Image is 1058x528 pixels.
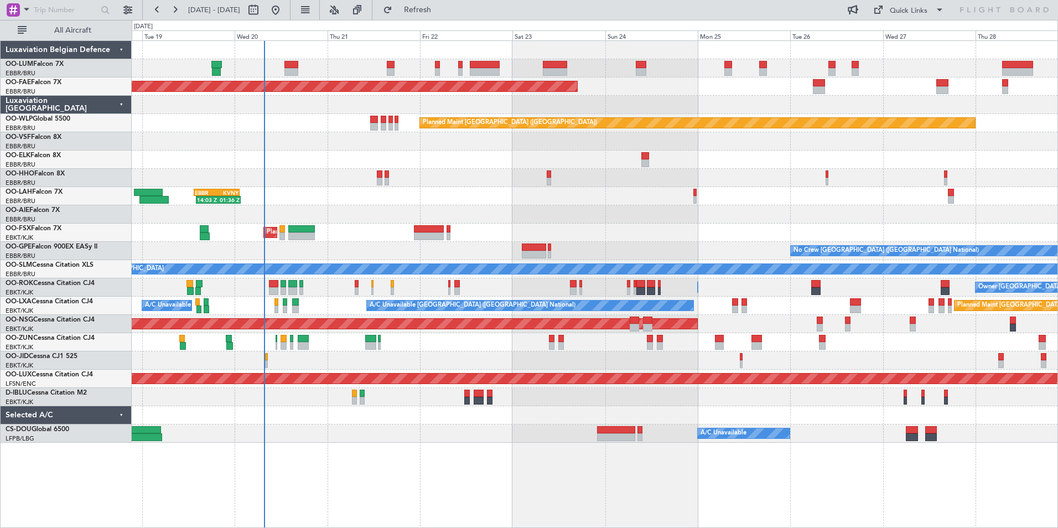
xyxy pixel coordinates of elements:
[6,207,60,214] a: OO-AIEFalcon 7X
[6,262,32,268] span: OO-SLM
[6,225,31,232] span: OO-FSX
[395,6,441,14] span: Refresh
[6,270,35,278] a: EBBR/BRU
[6,197,35,205] a: EBBR/BRU
[6,79,61,86] a: OO-FAEFalcon 7X
[701,425,746,442] div: A/C Unavailable
[6,142,35,151] a: EBBR/BRU
[6,252,35,260] a: EBBR/BRU
[6,124,35,132] a: EBBR/BRU
[6,298,93,305] a: OO-LXACessna Citation CJ4
[6,361,33,370] a: EBKT/KJK
[267,224,396,241] div: Planned Maint Kortrijk-[GEOGRAPHIC_DATA]
[6,325,33,333] a: EBKT/KJK
[6,116,70,122] a: OO-WLPGlobal 5500
[6,434,34,443] a: LFPB/LBG
[145,297,351,314] div: A/C Unavailable [GEOGRAPHIC_DATA] ([GEOGRAPHIC_DATA] National)
[6,189,32,195] span: OO-LAH
[605,30,698,40] div: Sun 24
[512,30,605,40] div: Sat 23
[195,189,216,196] div: EBBR
[6,215,35,224] a: EBBR/BRU
[6,317,95,323] a: OO-NSGCessna Citation CJ4
[420,30,512,40] div: Fri 22
[6,170,34,177] span: OO-HHO
[328,30,420,40] div: Thu 21
[6,371,32,378] span: OO-LUX
[890,6,927,17] div: Quick Links
[6,134,61,141] a: OO-VSFFalcon 8X
[6,288,33,297] a: EBKT/KJK
[6,152,30,159] span: OO-ELK
[6,152,61,159] a: OO-ELKFalcon 8X
[6,244,97,250] a: OO-GPEFalcon 900EX EASy II
[6,353,29,360] span: OO-JID
[6,61,33,68] span: OO-LUM
[34,2,97,18] input: Trip Number
[6,371,93,378] a: OO-LUXCessna Citation CJ4
[6,116,33,122] span: OO-WLP
[790,30,883,40] div: Tue 26
[883,30,976,40] div: Wed 27
[6,398,33,406] a: EBKT/KJK
[793,242,979,259] div: No Crew [GEOGRAPHIC_DATA] ([GEOGRAPHIC_DATA] National)
[6,280,95,287] a: OO-ROKCessna Citation CJ4
[6,335,33,341] span: OO-ZUN
[188,5,240,15] span: [DATE] - [DATE]
[6,380,36,388] a: LFSN/ENC
[423,115,597,131] div: Planned Maint [GEOGRAPHIC_DATA] ([GEOGRAPHIC_DATA])
[698,30,790,40] div: Mon 25
[6,390,87,396] a: D-IBLUCessna Citation M2
[868,1,950,19] button: Quick Links
[6,134,31,141] span: OO-VSF
[6,426,32,433] span: CS-DOU
[6,335,95,341] a: OO-ZUNCessna Citation CJ4
[378,1,444,19] button: Refresh
[134,22,153,32] div: [DATE]
[6,343,33,351] a: EBKT/KJK
[6,234,33,242] a: EBKT/KJK
[6,353,77,360] a: OO-JIDCessna CJ1 525
[6,225,61,232] a: OO-FSXFalcon 7X
[142,30,235,40] div: Tue 19
[6,426,69,433] a: CS-DOUGlobal 6500
[6,280,33,287] span: OO-ROK
[6,79,31,86] span: OO-FAE
[370,297,575,314] div: A/C Unavailable [GEOGRAPHIC_DATA] ([GEOGRAPHIC_DATA] National)
[6,170,65,177] a: OO-HHOFalcon 8X
[219,196,240,203] div: 01:36 Z
[6,207,29,214] span: OO-AIE
[6,307,33,315] a: EBKT/KJK
[235,30,327,40] div: Wed 20
[12,22,120,39] button: All Aircraft
[6,317,33,323] span: OO-NSG
[6,189,63,195] a: OO-LAHFalcon 7X
[29,27,117,34] span: All Aircraft
[6,179,35,187] a: EBBR/BRU
[6,262,94,268] a: OO-SLMCessna Citation XLS
[6,87,35,96] a: EBBR/BRU
[6,61,64,68] a: OO-LUMFalcon 7X
[216,189,238,196] div: KVNY
[6,69,35,77] a: EBBR/BRU
[6,161,35,169] a: EBBR/BRU
[197,196,219,203] div: 14:03 Z
[6,298,32,305] span: OO-LXA
[6,390,27,396] span: D-IBLU
[6,244,32,250] span: OO-GPE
